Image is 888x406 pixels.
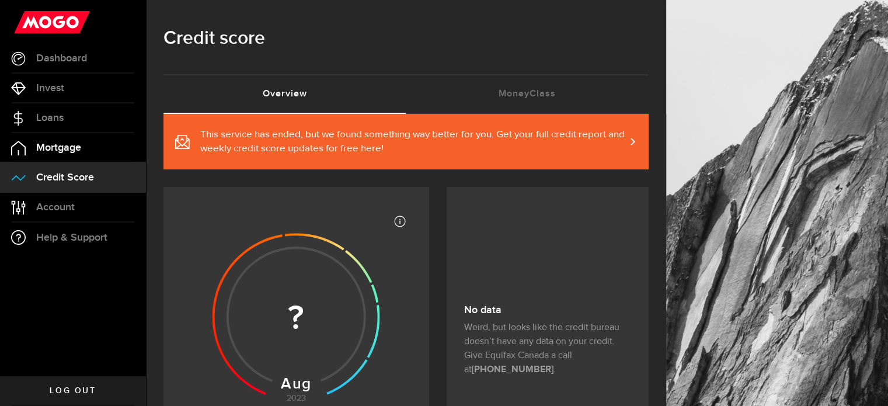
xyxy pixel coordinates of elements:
[464,301,631,320] h3: No data
[9,5,44,40] button: Open LiveChat chat widget
[464,321,631,377] p: Weird, but looks like the credit bureau doesn’t have any data on your credit. Give Equifax Canada...
[50,387,96,395] span: Log out
[36,143,81,153] span: Mortgage
[36,113,64,123] span: Loans
[36,172,94,183] span: Credit Score
[163,75,406,113] a: Overview
[36,202,75,213] span: Account
[406,75,649,113] a: MoneyClass
[163,74,649,114] ul: Tabs Navigation
[36,53,87,64] span: Dashboard
[472,365,553,374] strong: [PHONE_NUMBER]
[200,128,625,156] span: This service has ended, but we found something way better for you. Get your full credit report an...
[36,83,64,93] span: Invest
[163,23,649,54] h1: Credit score
[163,114,649,169] a: This service has ended, but we found something way better for you. Get your full credit report an...
[36,233,107,243] span: Help & Support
